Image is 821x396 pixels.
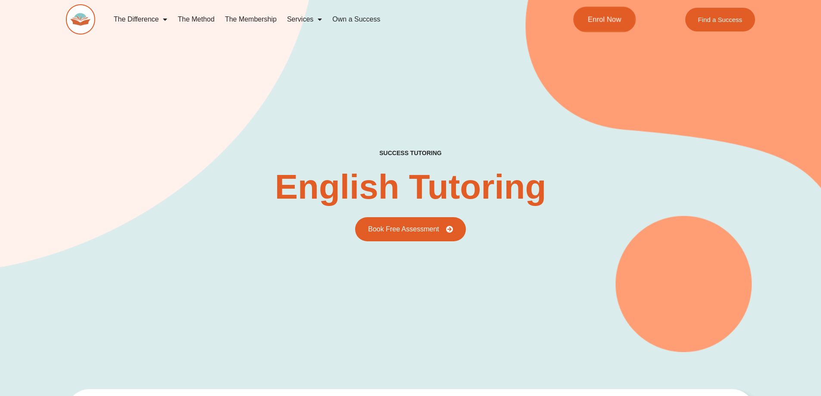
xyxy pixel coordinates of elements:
[109,9,536,29] nav: Menu
[96,61,107,72] span: W
[109,9,173,29] a: The Difference
[153,61,156,72] span: [
[293,112,297,118] span: H
[239,112,244,118] span: Q
[129,112,133,118] span: L
[148,137,152,143] span: F
[142,137,146,143] span: U
[184,145,188,151] span: Q
[108,137,112,143] span: D
[176,121,180,127] span: Z
[156,112,159,118] span: L
[196,112,202,118] span: 
[166,121,171,127] span: R
[142,112,147,118] span: R
[99,137,100,143] span: /
[179,112,185,118] span: 
[123,61,132,72] span: Q
[368,226,439,233] span: Book Free Assessment
[159,121,164,127] span: H
[167,112,173,118] span: 
[61,121,66,127] span: Q
[76,112,81,118] span: D
[269,112,275,118] span: W
[149,121,154,127] span: G
[206,121,209,127] span: L
[171,145,175,151] span: V
[301,112,307,118] span: W
[185,121,188,127] span: J
[91,137,93,143] span: (
[100,61,108,72] span: D
[159,145,163,151] span: X
[147,145,151,151] span: K
[165,121,166,127] span: I
[113,145,119,151] span: W
[327,9,385,29] a: Own a Success
[91,1,103,13] span: of ⁨4⁩
[103,145,109,151] span: 
[222,61,233,72] span: 
[85,121,89,127] span: Z
[303,112,307,118] span: D
[147,112,153,118] span: 
[194,121,198,127] span: X
[81,137,85,143] span: D
[100,112,104,118] span: Q
[103,137,109,143] span: 
[62,112,66,118] span: Q
[57,137,59,143] span: :
[178,112,184,118] span: W
[66,145,68,151] span: (
[179,61,182,72] span: /
[124,112,130,118] span: 
[181,112,184,118] span: J
[310,112,315,118] span: G
[91,112,97,118] span: 
[113,121,117,127] span: U
[176,61,187,72] span: 
[96,145,100,151] span: S
[215,112,221,118] span: W
[194,145,198,151] span: U
[203,145,206,151] span: J
[110,145,114,151] span: H
[281,112,287,118] span: 
[137,121,142,127] span: V
[162,145,166,151] span: H
[182,145,186,151] span: L
[100,97,107,106] span: Q
[190,121,194,127] span: T
[70,137,76,143] span: W
[65,112,71,118] span: 
[189,145,193,151] span: Z
[132,121,136,127] span: H
[199,145,202,151] span: L
[296,112,300,118] span: U
[195,145,199,151] span: L
[186,61,194,72] span: H
[144,145,147,151] span: F
[157,112,163,118] span: W
[123,137,128,143] span: D
[151,137,157,143] span: W
[187,145,193,151] span: 
[219,61,230,72] span: 
[172,121,176,127] span: O
[140,61,147,72] span: 7
[170,121,175,127] span: O
[72,121,77,127] span: V
[169,112,175,118] span: W
[82,121,88,127] span: 
[138,145,144,151] span: W
[90,121,94,127] span: H
[57,112,61,118] span: $
[89,112,95,118] span: 
[162,61,170,72] span: V
[57,121,62,127] span: D
[84,137,91,143] span: 
[140,145,144,151] span: H
[106,97,110,106] span: J
[282,9,327,29] a: Services
[86,112,90,118] span: V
